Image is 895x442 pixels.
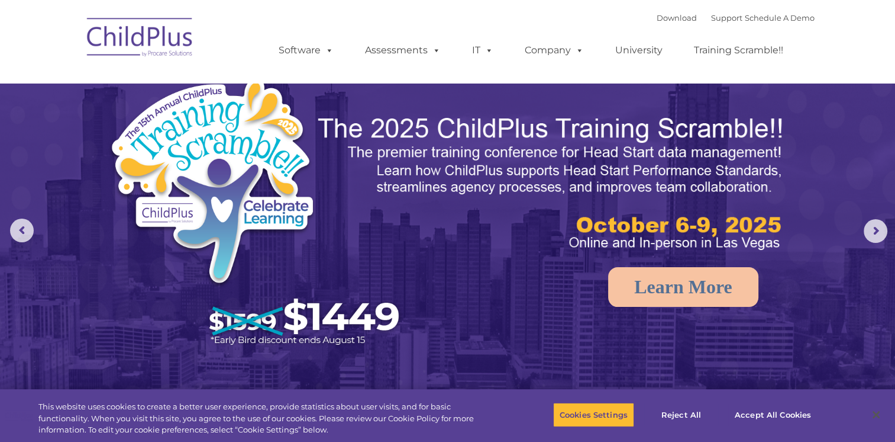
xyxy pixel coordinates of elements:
a: Download [657,13,697,23]
button: Close [863,402,889,428]
button: Accept All Cookies [728,402,818,427]
font: | [657,13,815,23]
a: Assessments [353,39,453,62]
a: Company [513,39,596,62]
div: This website uses cookies to create a better user experience, provide statistics about user visit... [38,401,492,436]
a: Training Scramble!! [682,39,795,62]
a: Software [267,39,345,62]
a: IT [460,39,505,62]
a: University [603,39,674,62]
button: Reject All [644,402,718,427]
a: Schedule A Demo [745,13,815,23]
button: Cookies Settings [553,402,634,427]
a: Learn More [608,267,758,307]
span: Phone number [164,127,215,136]
span: Last name [164,78,201,87]
img: ChildPlus by Procare Solutions [81,9,199,69]
a: Support [711,13,742,23]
